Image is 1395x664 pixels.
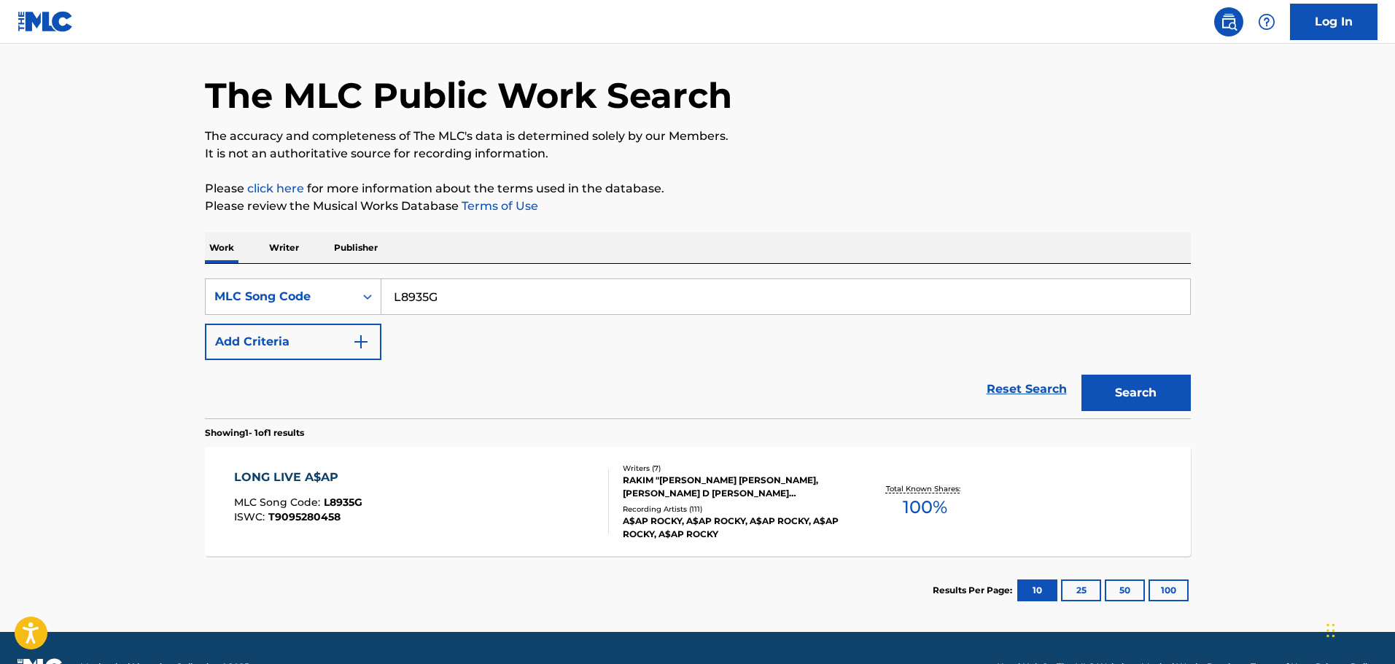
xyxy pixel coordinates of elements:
[268,510,341,523] span: T9095280458
[330,233,382,263] p: Publisher
[324,496,362,509] span: L8935G
[205,128,1191,145] p: The accuracy and completeness of The MLC's data is determined solely by our Members.
[1252,7,1281,36] div: Help
[265,233,303,263] p: Writer
[1105,579,1145,601] button: 50
[214,288,346,305] div: MLC Song Code
[205,447,1191,556] a: LONG LIVE A$APMLC Song Code:L8935GISWC:T9095280458Writers (7)RAKIM "[PERSON_NAME] [PERSON_NAME], ...
[1326,609,1335,652] div: Drag
[205,324,381,360] button: Add Criteria
[1220,13,1237,31] img: search
[352,333,370,351] img: 9d2ae6d4665cec9f34b9.svg
[205,278,1191,418] form: Search Form
[623,504,843,515] div: Recording Artists ( 111 )
[1061,579,1101,601] button: 25
[234,469,362,486] div: LONG LIVE A$AP
[903,494,947,520] span: 100 %
[979,373,1074,405] a: Reset Search
[1017,579,1057,601] button: 10
[205,74,732,117] h1: The MLC Public Work Search
[234,510,268,523] span: ISWC :
[623,463,843,474] div: Writers ( 7 )
[1081,375,1191,411] button: Search
[205,426,304,440] p: Showing 1 - 1 of 1 results
[205,233,238,263] p: Work
[205,180,1191,198] p: Please for more information about the terms used in the database.
[1149,579,1189,601] button: 100
[933,584,1016,597] p: Results Per Page:
[623,474,843,500] div: RAKIM "[PERSON_NAME] [PERSON_NAME], [PERSON_NAME] D [PERSON_NAME] [PERSON_NAME], [PERSON_NAME] JR...
[1258,13,1275,31] img: help
[1322,594,1395,664] iframe: Chat Widget
[459,199,538,213] a: Terms of Use
[18,11,74,32] img: MLC Logo
[234,496,324,509] span: MLC Song Code :
[1214,7,1243,36] a: Public Search
[1290,4,1377,40] a: Log In
[205,198,1191,215] p: Please review the Musical Works Database
[205,145,1191,163] p: It is not an authoritative source for recording information.
[886,483,964,494] p: Total Known Shares:
[623,515,843,541] div: A$AP ROCKY, A$AP ROCKY, A$AP ROCKY, A$AP ROCKY, A$AP ROCKY
[247,181,304,195] a: click here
